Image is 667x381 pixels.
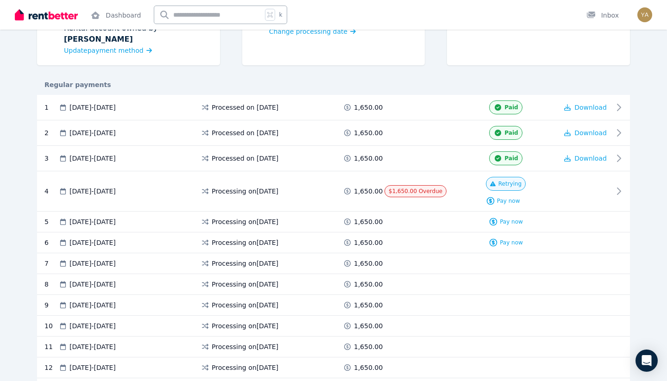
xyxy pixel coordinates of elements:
b: [PERSON_NAME] [64,34,133,45]
span: [DATE] - [DATE] [69,154,116,163]
span: Paid [504,155,518,162]
span: Pay now [500,218,523,225]
div: Regular payments [37,80,630,89]
button: Download [564,128,607,137]
span: Processing on [DATE] [212,187,278,196]
div: 9 [44,300,58,310]
span: 1,650.00 [354,280,383,289]
span: 1,650.00 [354,363,383,372]
div: 4 [44,177,58,206]
span: Pay now [497,197,520,205]
span: Processing on [DATE] [212,217,278,226]
div: 1 [44,100,58,114]
span: Processing on [DATE] [212,280,278,289]
span: [DATE] - [DATE] [69,342,116,351]
span: Processed on [DATE] [212,103,278,112]
span: [DATE] - [DATE] [69,187,116,196]
span: Processed on [DATE] [212,154,278,163]
div: 5 [44,217,58,226]
span: Download [574,129,607,137]
span: 1,650.00 [354,321,383,331]
span: 1,650.00 [354,259,383,268]
span: Processing on [DATE] [212,363,278,372]
span: Processing on [DATE] [212,259,278,268]
button: Download [564,154,607,163]
div: 2 [44,126,58,140]
span: Retrying [498,180,522,187]
span: Paid [504,129,518,137]
span: Processing on [DATE] [212,300,278,310]
span: 1,650.00 [354,342,383,351]
span: Change processing date [269,27,348,36]
div: 12 [44,363,58,372]
span: Processing on [DATE] [212,342,278,351]
div: Open Intercom Messenger [636,350,658,372]
span: 1,650.00 [354,300,383,310]
span: Processed on [DATE] [212,128,278,137]
span: $1,650.00 Overdue [389,188,442,194]
div: 10 [44,321,58,331]
span: [DATE] - [DATE] [69,280,116,289]
span: 1,650.00 [354,238,383,247]
div: Inbox [586,11,619,20]
span: Download [574,104,607,111]
span: [DATE] - [DATE] [69,259,116,268]
span: [DATE] - [DATE] [69,103,116,112]
span: 1,650.00 [354,154,383,163]
img: Yash Mittal [637,7,652,22]
span: k [279,11,282,19]
span: 1,650.00 [354,217,383,226]
div: 6 [44,238,58,247]
a: Change processing date [269,27,356,36]
img: RentBetter [15,8,78,22]
span: 1,650.00 [354,187,383,196]
span: 1,650.00 [354,128,383,137]
span: [DATE] - [DATE] [69,321,116,331]
div: 3 [44,151,58,165]
span: Pay now [500,239,523,246]
span: 1,650.00 [354,103,383,112]
div: 11 [44,342,58,351]
span: Processing on [DATE] [212,238,278,247]
span: [DATE] - [DATE] [69,238,116,247]
span: Update payment method [64,47,144,54]
button: Download [564,103,607,112]
span: [DATE] - [DATE] [69,217,116,226]
div: 8 [44,280,58,289]
div: 7 [44,259,58,268]
span: Paid [504,104,518,111]
span: [DATE] - [DATE] [69,300,116,310]
span: Processing on [DATE] [212,321,278,331]
span: [DATE] - [DATE] [69,128,116,137]
span: Download [574,155,607,162]
div: Rental account owned by [64,23,211,45]
span: [DATE] - [DATE] [69,363,116,372]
